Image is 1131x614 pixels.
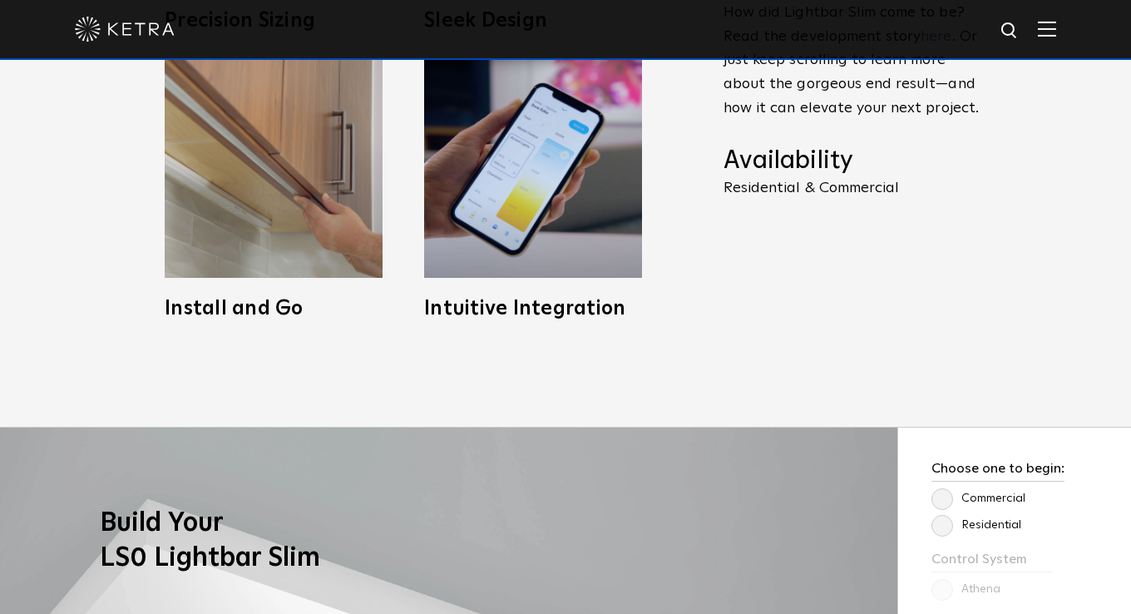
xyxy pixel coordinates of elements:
h4: Availability [724,146,981,177]
h3: Choose one to begin: [931,461,1064,482]
img: LS0_Easy_Install [165,60,383,278]
h3: Intuitive Integration [424,299,642,319]
img: search icon [1000,21,1020,42]
img: L30_SystemIntegration [424,60,642,278]
h3: Install and Go [165,299,383,319]
label: Commercial [931,492,1025,506]
img: Hamburger%20Nav.svg [1038,21,1056,37]
p: Residential & Commercial [724,181,981,196]
img: ketra-logo-2019-white [75,17,175,42]
label: Residential [931,518,1021,532]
